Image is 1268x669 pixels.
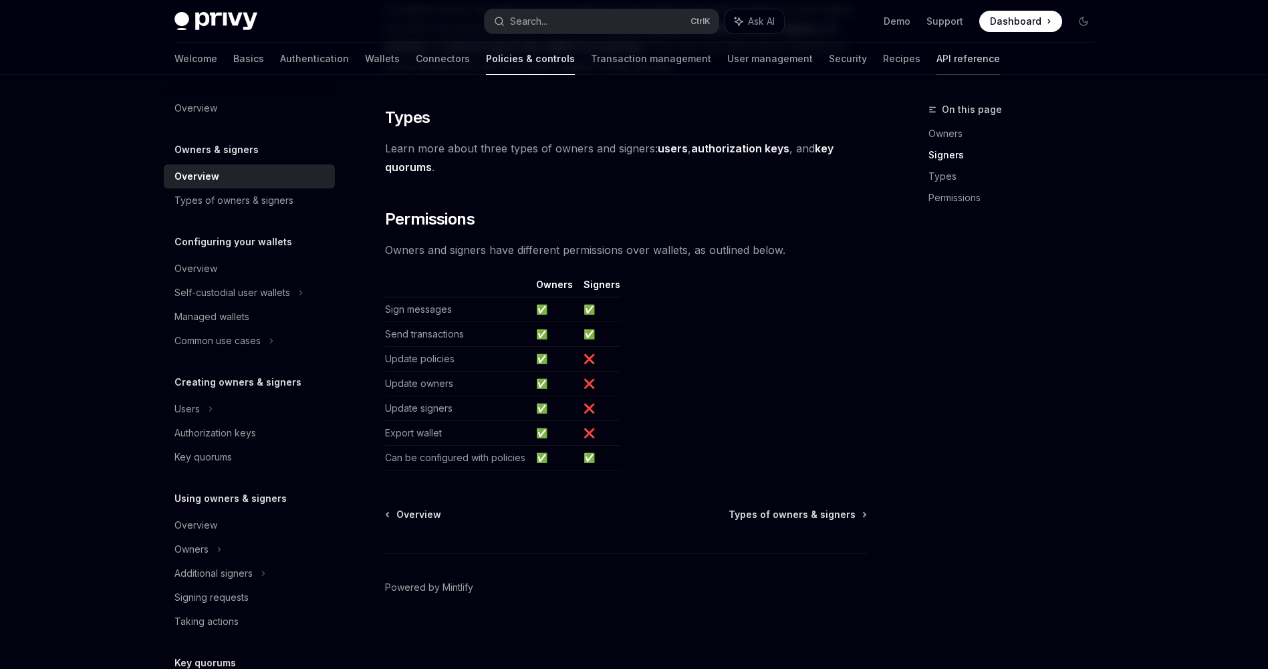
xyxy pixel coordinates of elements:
span: Learn more about three types of owners and signers: , , and . [385,139,867,176]
td: ✅ [531,396,578,421]
a: Owners [928,123,1105,144]
td: ✅ [578,322,620,347]
td: ✅ [578,297,620,322]
td: ✅ [531,372,578,396]
div: Authorization keys [174,425,256,441]
div: Overview [174,517,217,533]
div: Users [174,401,200,417]
td: Update signers [385,396,531,421]
a: User management [727,43,813,75]
div: Search... [510,13,547,29]
a: Overview [386,508,441,521]
h5: Owners & signers [174,142,259,158]
span: Ctrl K [690,16,711,27]
td: ✅ [531,297,578,322]
div: Common use cases [174,333,261,349]
a: Wallets [365,43,400,75]
td: ❌ [578,421,620,446]
a: Signers [928,144,1105,166]
a: Types of owners & signers [164,188,335,213]
td: ✅ [531,322,578,347]
td: ❌ [578,372,620,396]
a: Connectors [416,43,470,75]
a: Taking actions [164,610,335,634]
td: ✅ [531,446,578,471]
a: Recipes [883,43,920,75]
a: Authentication [280,43,349,75]
a: Overview [164,257,335,281]
span: Types of owners & signers [729,508,856,521]
strong: authorization keys [691,142,789,155]
th: Owners [531,278,578,297]
span: Types [385,107,430,128]
th: Signers [578,278,620,297]
button: Search...CtrlK [485,9,719,33]
div: Key quorums [174,449,232,465]
td: ✅ [531,421,578,446]
a: Support [926,15,963,28]
div: Overview [174,261,217,277]
a: Managed wallets [164,305,335,329]
td: ❌ [578,396,620,421]
a: authorization keys [691,142,789,156]
h5: Using owners & signers [174,491,287,507]
a: Types [928,166,1105,187]
div: Taking actions [174,614,239,630]
button: Ask AI [725,9,784,33]
div: Owners [174,541,209,557]
a: Welcome [174,43,217,75]
a: Overview [164,164,335,188]
a: Signing requests [164,585,335,610]
td: Update owners [385,372,531,396]
span: Permissions [385,209,475,230]
a: Dashboard [979,11,1062,32]
a: Permissions [928,187,1105,209]
a: Demo [884,15,910,28]
a: Transaction management [591,43,711,75]
span: Overview [396,508,441,521]
span: Owners and signers have different permissions over wallets, as outlined below. [385,241,867,259]
span: Dashboard [990,15,1041,28]
span: Ask AI [748,15,775,28]
td: ✅ [531,347,578,372]
a: Basics [233,43,264,75]
a: Powered by Mintlify [385,581,473,594]
div: Additional signers [174,565,253,581]
a: Key quorums [164,445,335,469]
div: Overview [174,100,217,116]
a: Security [829,43,867,75]
button: Toggle dark mode [1073,11,1094,32]
td: Update policies [385,347,531,372]
td: Export wallet [385,421,531,446]
h5: Configuring your wallets [174,234,292,250]
a: key quorums [385,142,834,174]
a: API reference [936,43,1000,75]
td: ❌ [578,347,620,372]
h5: Creating owners & signers [174,374,301,390]
td: Sign messages [385,297,531,322]
div: Overview [174,168,219,184]
div: Managed wallets [174,309,249,325]
strong: users [658,142,688,155]
div: Signing requests [174,589,249,606]
td: Send transactions [385,322,531,347]
div: Self-custodial user wallets [174,285,290,301]
a: Authorization keys [164,421,335,445]
a: Overview [164,96,335,120]
a: Policies & controls [486,43,575,75]
td: Can be configured with policies [385,446,531,471]
a: users [658,142,688,156]
span: On this page [942,102,1002,118]
a: Types of owners & signers [729,508,866,521]
img: dark logo [174,12,257,31]
div: Types of owners & signers [174,192,293,209]
td: ✅ [578,446,620,471]
a: Overview [164,513,335,537]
